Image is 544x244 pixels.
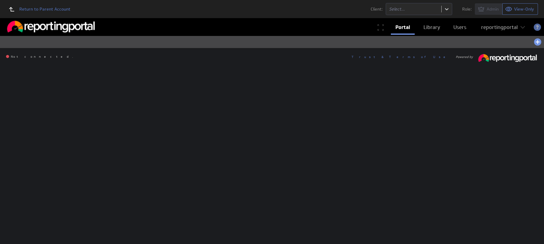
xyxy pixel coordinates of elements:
button: View as View-Only [503,3,538,15]
span: Admin [487,6,499,12]
img: reportingportal_233x30_white.png [478,54,538,62]
a: Users [449,21,471,34]
div: Add a dashboard [532,36,544,48]
span: Not connected. [6,55,73,59]
a: Return to Parent Account [5,2,70,16]
button: View as Admin [475,3,503,15]
span: View-Only [514,6,534,12]
span: Role: [462,7,472,11]
span: Client: [371,7,383,11]
a: Library [419,21,445,34]
span: Powered by [456,55,473,58]
a: Trust & Terms of Use [352,55,449,59]
span: Return to Parent Account [19,7,70,11]
a: Portal [391,21,415,34]
div: Enter full screen (TV) mode [378,24,384,30]
div: Go to my dashboards [6,19,97,36]
div: Select... [389,7,438,11]
div: reportingportal [481,25,518,30]
img: Reporting Portal logo [6,21,97,34]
